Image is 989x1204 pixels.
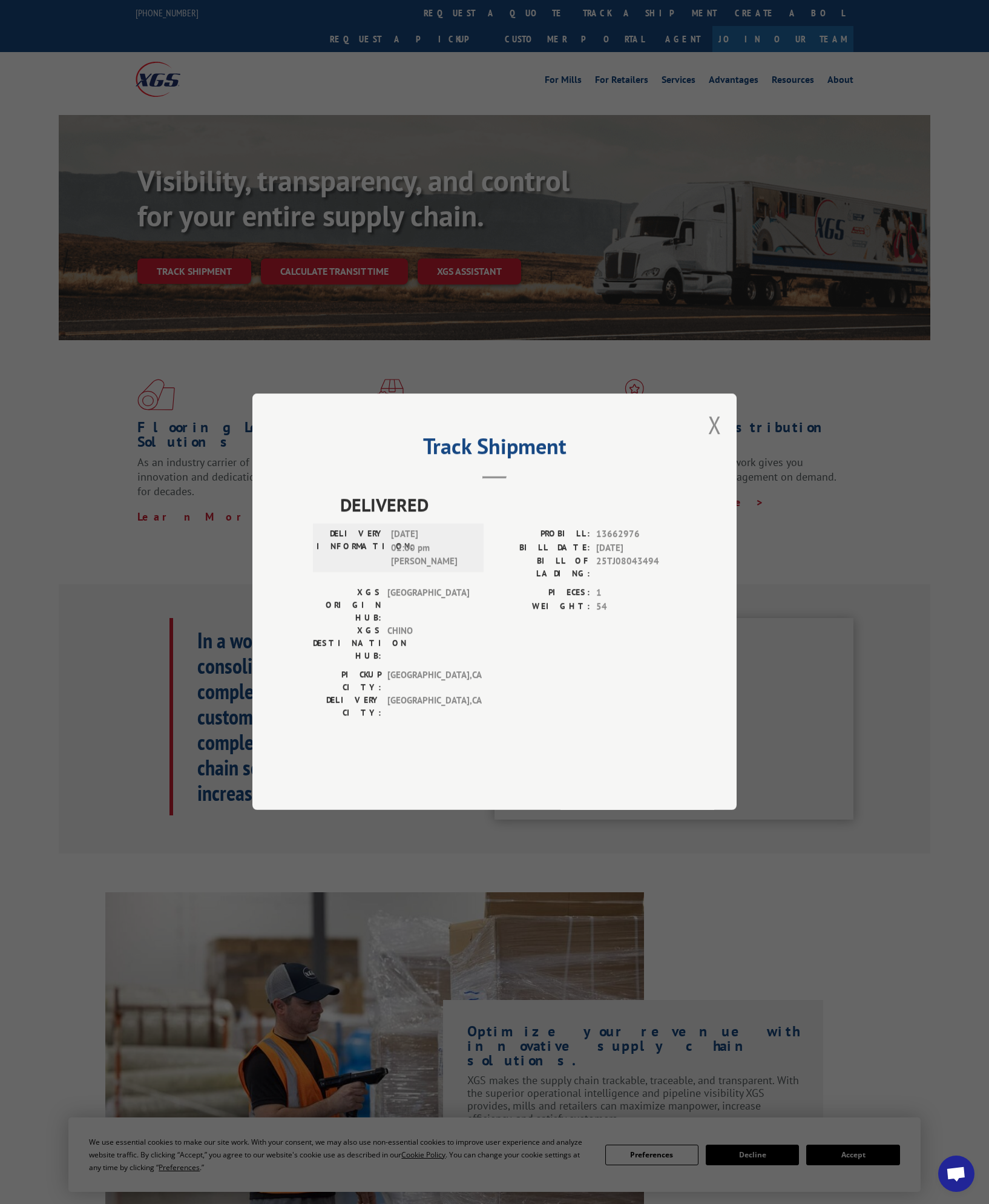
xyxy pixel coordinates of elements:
span: 1 [596,587,676,600]
span: 13662976 [596,528,676,542]
span: DELIVERED [340,492,676,519]
label: PROBILL: [494,528,590,542]
span: [GEOGRAPHIC_DATA] , CA [387,669,469,694]
span: 54 [596,600,676,614]
label: PIECES: [494,587,590,600]
h2: Track Shipment [313,438,676,461]
label: PICKUP CITY: [313,669,381,694]
label: XGS DESTINATION HUB: [313,625,381,663]
span: [DATE] 02:00 pm [PERSON_NAME] [391,528,473,569]
label: WEIGHT: [494,600,590,614]
label: XGS ORIGIN HUB: [313,587,381,625]
span: [GEOGRAPHIC_DATA] , CA [387,694,469,720]
label: DELIVERY INFORMATION: [317,528,385,569]
div: Open chat [938,1156,974,1192]
label: BILL OF LADING: [494,555,590,581]
span: [GEOGRAPHIC_DATA] [387,587,469,625]
span: CHINO [387,625,469,663]
span: [DATE] [596,541,676,555]
span: 25TJ08043494 [596,555,676,581]
label: DELIVERY CITY: [313,694,381,720]
button: Close modal [708,409,721,441]
label: BILL DATE: [494,541,590,555]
